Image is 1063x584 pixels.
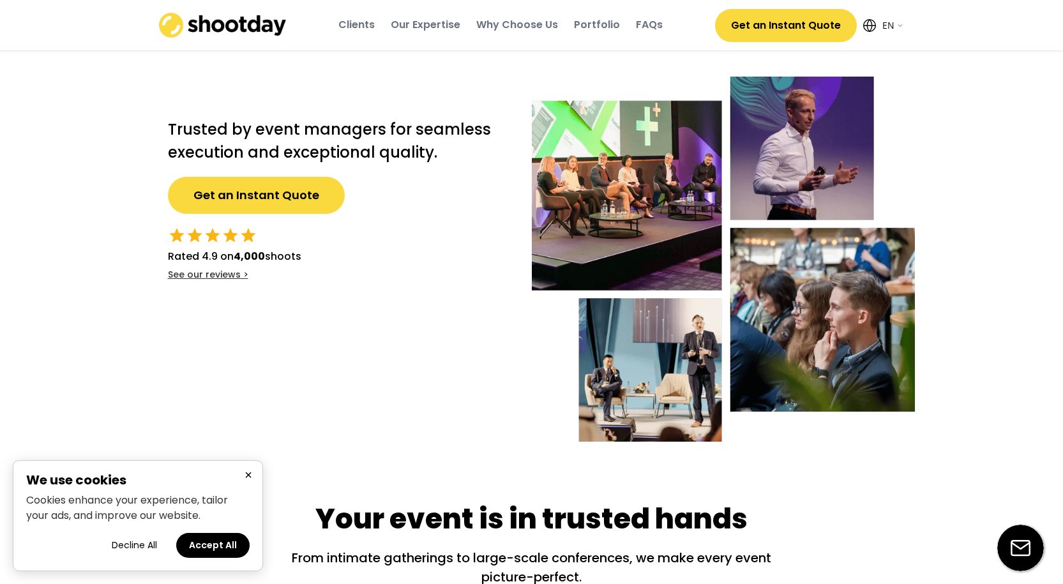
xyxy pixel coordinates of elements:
div: FAQs [636,18,663,32]
button: star [186,227,204,244]
button: Close cookie banner [241,467,256,483]
div: Your event is in trusted hands [315,499,748,539]
h2: Trusted by event managers for seamless execution and exceptional quality. [168,118,506,164]
div: Clients [338,18,375,32]
img: shootday_logo.png [159,13,287,38]
button: Get an Instant Quote [168,177,345,214]
strong: 4,000 [234,249,265,264]
h2: We use cookies [26,474,250,486]
div: Portfolio [574,18,620,32]
p: Cookies enhance your experience, tailor your ads, and improve our website. [26,493,250,523]
img: Icon%20feather-globe%20%281%29.svg [863,19,876,32]
button: star [239,227,257,244]
div: Rated 4.9 on shoots [168,249,301,264]
div: Our Expertise [391,18,460,32]
button: star [168,227,186,244]
button: star [222,227,239,244]
button: Get an Instant Quote [715,9,857,42]
img: email-icon%20%281%29.svg [997,525,1044,571]
img: Event-hero-intl%402x.webp [532,77,915,442]
button: star [204,227,222,244]
button: Accept all cookies [176,533,250,558]
button: Decline all cookies [99,533,170,558]
div: Why Choose Us [476,18,558,32]
div: See our reviews > [168,269,248,281]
